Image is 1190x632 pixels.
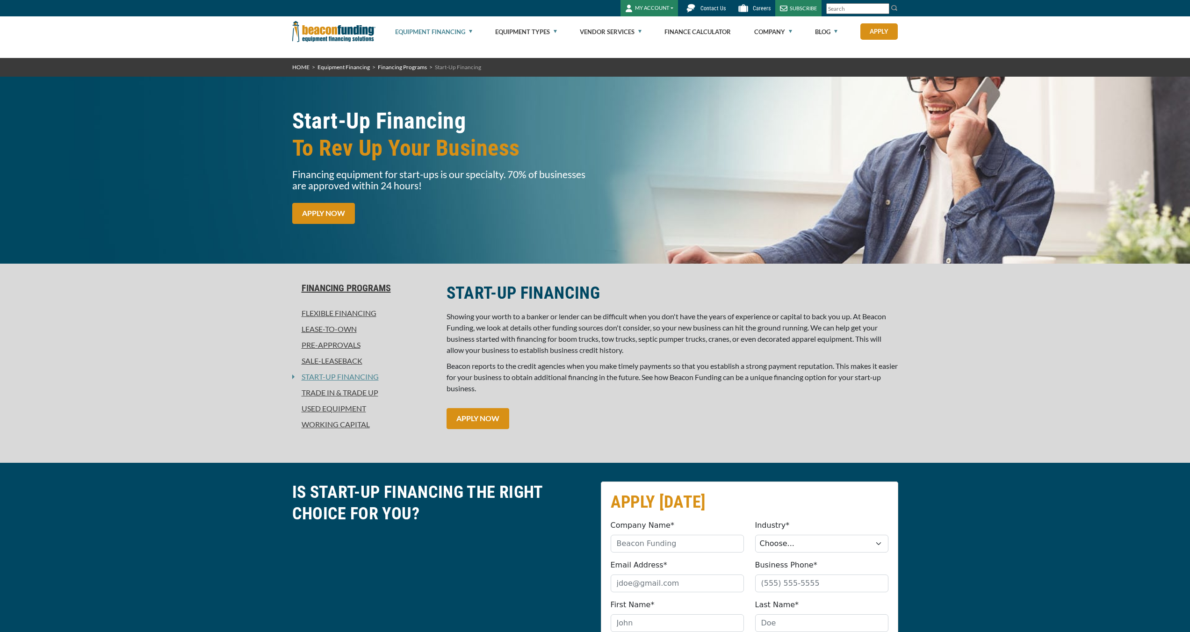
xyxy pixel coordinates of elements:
[395,17,472,47] a: Equipment Financing
[292,355,435,366] a: Sale-Leaseback
[755,560,817,571] label: Business Phone*
[292,308,435,319] a: Flexible Financing
[292,323,435,335] a: Lease-To-Own
[611,491,888,513] h2: APPLY [DATE]
[292,419,435,430] a: Working Capital
[815,17,837,47] a: Blog
[292,108,590,162] h1: Start-Up Financing
[292,403,435,414] a: Used Equipment
[447,312,886,354] span: Showing your worth to a banker or lender can be difficult when you don't have the years of experi...
[880,5,887,13] a: Clear search text
[292,169,590,191] p: Financing equipment for start-ups is our specialty. 70% of businesses are approved within 24 hours!
[292,339,435,351] a: Pre-approvals
[891,4,898,12] img: Search
[826,3,889,14] input: Search
[378,64,427,71] a: Financing Programs
[292,64,310,71] a: HOME
[754,17,792,47] a: Company
[295,371,379,382] a: Start-Up Financing
[292,203,355,224] a: APPLY NOW
[580,17,642,47] a: Vendor Services
[753,5,771,12] span: Careers
[447,361,898,393] span: Beacon reports to the credit agencies when you make timely payments so that you establish a stron...
[611,614,744,632] input: John
[317,64,370,71] a: Equipment Financing
[447,282,898,304] h2: START-UP FINANCING
[664,17,731,47] a: Finance Calculator
[292,481,590,524] h2: IS START-UP FINANCING THE RIGHT CHOICE FOR YOU?
[495,17,557,47] a: Equipment Types
[435,64,481,71] span: Start-Up Financing
[755,614,888,632] input: Doe
[755,599,799,610] label: Last Name*
[611,560,667,571] label: Email Address*
[700,5,726,12] span: Contact Us
[755,575,888,592] input: (555) 555-5555
[447,408,509,429] a: APPLY NOW
[611,599,655,610] label: First Name*
[292,282,435,294] a: Financing Programs
[860,23,898,40] a: Apply
[292,16,375,47] img: Beacon Funding Corporation logo
[755,520,790,531] label: Industry*
[292,387,435,398] a: Trade In & Trade Up
[611,520,674,531] label: Company Name*
[292,135,590,162] span: To Rev Up Your Business
[611,535,744,553] input: Beacon Funding
[611,575,744,592] input: jdoe@gmail.com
